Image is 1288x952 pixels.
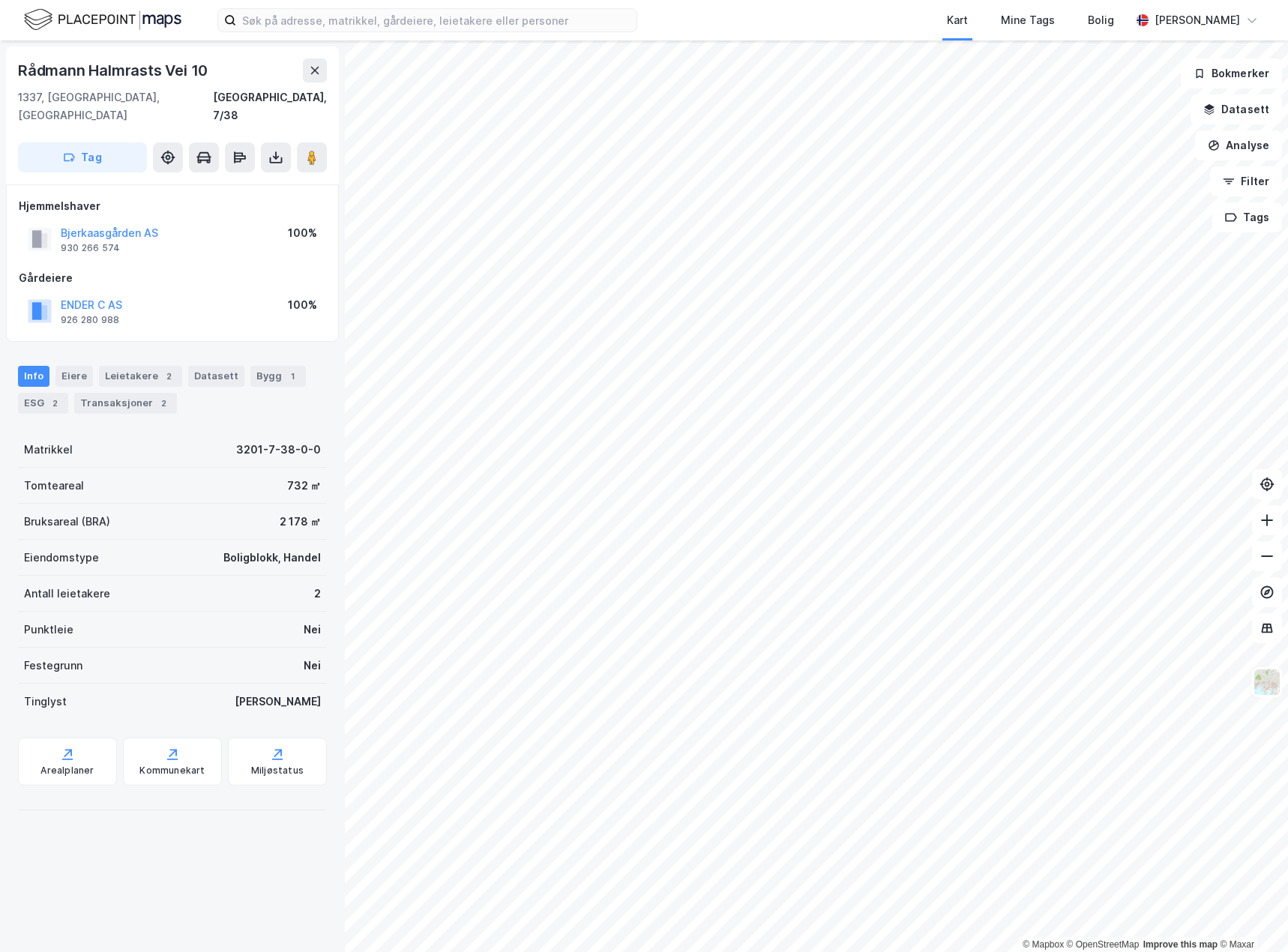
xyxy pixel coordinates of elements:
[1143,939,1218,950] a: Improve this map
[1023,939,1064,950] a: Mapbox
[24,621,73,639] div: Punktleie
[188,366,244,387] div: Datasett
[18,393,68,414] div: ESG
[24,549,99,567] div: Eiendomstype
[314,585,321,603] div: 2
[251,765,304,777] div: Miljøstatus
[161,369,176,384] div: 2
[288,224,317,242] div: 100%
[24,693,67,711] div: Tinglyst
[24,477,84,495] div: Tomteareal
[1213,880,1288,952] iframe: Chat Widget
[280,513,321,531] div: 2 178 ㎡
[18,366,49,387] div: Info
[304,621,321,639] div: Nei
[61,242,120,254] div: 930 266 574
[1212,202,1282,232] button: Tags
[24,513,110,531] div: Bruksareal (BRA)
[285,369,300,384] div: 1
[47,396,62,411] div: 2
[1155,11,1240,29] div: [PERSON_NAME]
[1191,94,1282,124] button: Datasett
[1253,668,1281,696] img: Z
[287,477,321,495] div: 732 ㎡
[1213,880,1288,952] div: Kontrollprogram for chat
[24,585,110,603] div: Antall leietakere
[55,366,93,387] div: Eiere
[1195,130,1282,160] button: Analyse
[236,9,637,31] input: Søk på adresse, matrikkel, gårdeiere, leietakere eller personer
[99,366,182,387] div: Leietakere
[61,314,119,326] div: 926 280 988
[947,11,968,29] div: Kart
[1181,58,1282,88] button: Bokmerker
[223,549,321,567] div: Boligblokk, Handel
[1001,11,1055,29] div: Mine Tags
[213,88,327,124] div: [GEOGRAPHIC_DATA], 7/38
[18,88,213,124] div: 1337, [GEOGRAPHIC_DATA], [GEOGRAPHIC_DATA]
[1067,939,1140,950] a: OpenStreetMap
[156,396,171,411] div: 2
[40,765,94,777] div: Arealplaner
[1088,11,1114,29] div: Bolig
[236,441,321,459] div: 3201-7-38-0-0
[139,765,205,777] div: Kommunekart
[18,142,147,172] button: Tag
[19,269,326,287] div: Gårdeiere
[24,657,82,675] div: Festegrunn
[235,693,321,711] div: [PERSON_NAME]
[24,7,181,33] img: logo.f888ab2527a4732fd821a326f86c7f29.svg
[304,657,321,675] div: Nei
[74,393,177,414] div: Transaksjoner
[19,197,326,215] div: Hjemmelshaver
[250,366,306,387] div: Bygg
[24,441,73,459] div: Matrikkel
[1210,166,1282,196] button: Filter
[18,58,211,82] div: Rådmann Halmrasts Vei 10
[288,296,317,314] div: 100%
